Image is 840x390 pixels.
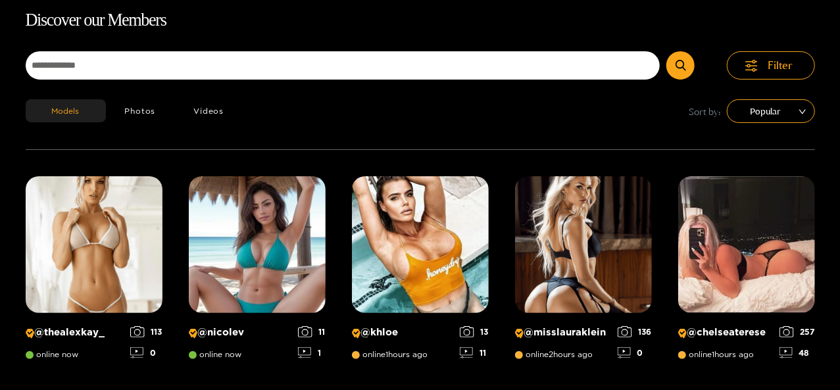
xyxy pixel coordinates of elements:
[298,326,326,337] div: 11
[779,326,815,337] div: 257
[189,326,291,339] p: @ nicolev
[515,350,593,359] span: online 2 hours ago
[298,347,326,358] div: 1
[189,176,326,368] a: Creator Profile Image: nicolev@nicolevonline now111
[174,99,243,122] button: Videos
[352,176,489,313] img: Creator Profile Image: khloe
[130,347,162,358] div: 0
[26,99,106,122] button: Models
[689,104,722,119] span: Sort by:
[678,176,815,368] a: Creator Profile Image: chelseaterese@chelseatereseonline1hours ago25748
[352,176,489,368] a: Creator Profile Image: khloe@khloeonline1hours ago1311
[189,176,326,313] img: Creator Profile Image: nicolev
[26,350,79,359] span: online now
[768,58,793,73] span: Filter
[26,176,162,313] img: Creator Profile Image: thealexkay_
[515,176,652,313] img: Creator Profile Image: misslauraklein
[26,7,815,34] h1: Discover our Members
[727,99,815,123] div: sort
[352,326,453,339] p: @ khloe
[189,350,242,359] span: online now
[678,326,773,339] p: @ chelseaterese
[515,176,652,368] a: Creator Profile Image: misslauraklein@misslaurakleinonline2hours ago1360
[666,51,695,80] button: Submit Search
[678,350,754,359] span: online 1 hours ago
[26,326,124,339] p: @ thealexkay_
[460,326,489,337] div: 13
[460,347,489,358] div: 11
[727,51,815,80] button: Filter
[618,326,652,337] div: 136
[678,176,815,313] img: Creator Profile Image: chelseaterese
[130,326,162,337] div: 113
[515,326,611,339] p: @ misslauraklein
[618,347,652,358] div: 0
[26,176,162,368] a: Creator Profile Image: thealexkay_@thealexkay_online now1130
[106,99,175,122] button: Photos
[737,101,805,121] span: Popular
[779,347,815,358] div: 48
[352,350,428,359] span: online 1 hours ago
